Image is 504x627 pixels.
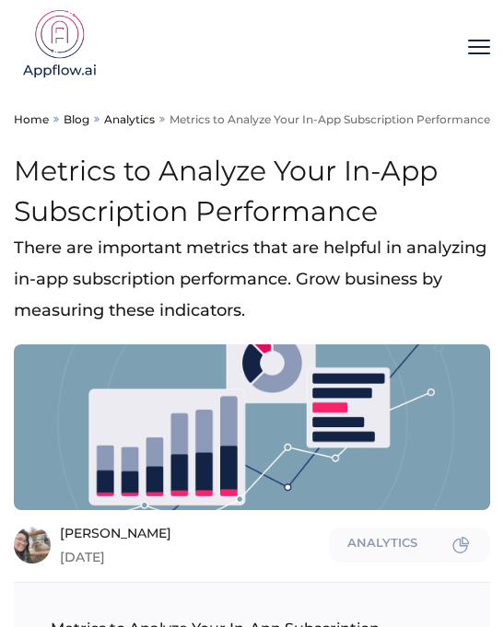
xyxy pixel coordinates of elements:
a: Home [14,112,49,126]
p: Metrics to Analyze Your In-App Subscription Performance [170,112,490,126]
a: Blog [64,112,89,126]
p: There are important metrics that are helpful in analyzing in-app subscription performance. Grow b... [14,232,490,326]
img: appflow.ai-logo [14,9,106,83]
img: aubrey.jpg [14,527,51,563]
span: [DATE] [60,551,320,563]
a: Analytics [104,112,155,126]
span: Analytics [347,537,417,553]
img: fa09ccb4-be3e-4083-b3c8-03194a59f800.png [14,344,490,510]
span: [PERSON_NAME] [60,527,320,540]
h1: Metrics to Analyze Your In-App Subscription Performance [14,151,490,232]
